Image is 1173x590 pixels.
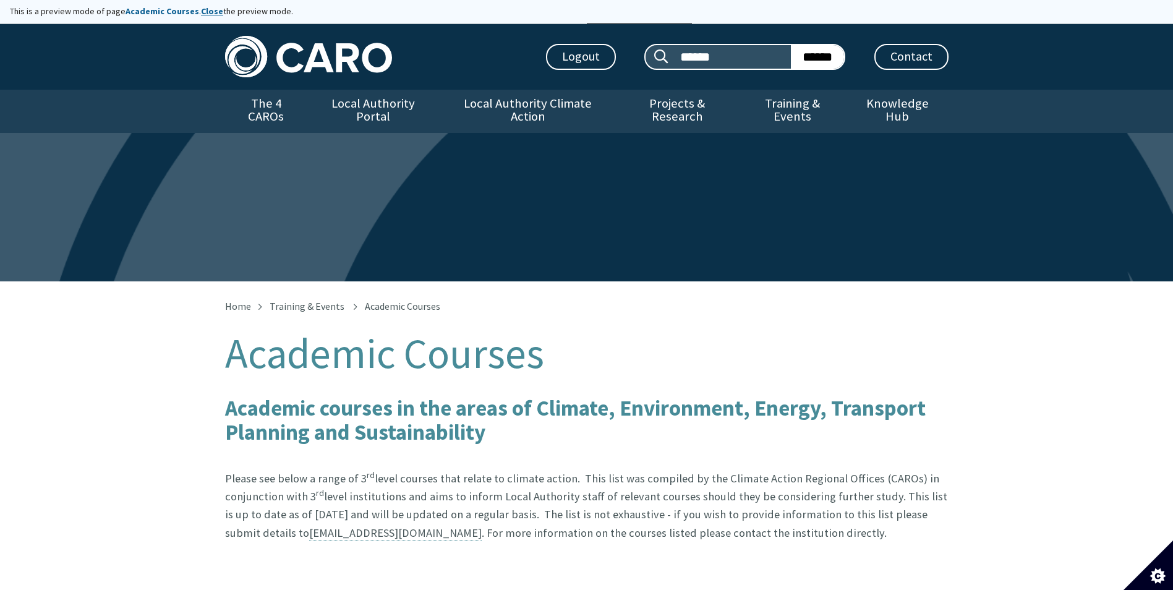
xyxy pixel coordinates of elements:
[225,300,251,312] a: Home
[874,44,949,70] a: Contact
[365,300,440,312] span: Academic Courses
[225,90,307,133] a: The 4 CAROs
[10,6,293,17] span: This is a preview mode of page . the preview mode.
[316,488,324,499] sup: rd
[225,331,949,377] h1: Academic Courses
[546,44,616,70] a: Logout
[225,394,926,446] b: Academic courses in the areas of Climate, Environment, Energy, Transport Planning and Sustainability
[307,90,440,133] a: Local Authority Portal
[367,469,375,481] sup: rd
[225,36,392,77] img: Caro logo
[616,90,738,133] a: Projects & Research
[126,6,199,17] strong: Academic Courses
[440,90,616,133] a: Local Authority Climate Action
[225,451,949,542] p: Please see below a range of 3 level courses that relate to climate action. This list was compiled...
[270,300,344,312] a: Training & Events
[201,6,223,17] a: Close
[847,90,948,133] a: Knowledge Hub
[309,526,482,541] a: [EMAIL_ADDRESS][DOMAIN_NAME]
[738,90,847,133] a: Training & Events
[1124,541,1173,590] button: Set cookie preferences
